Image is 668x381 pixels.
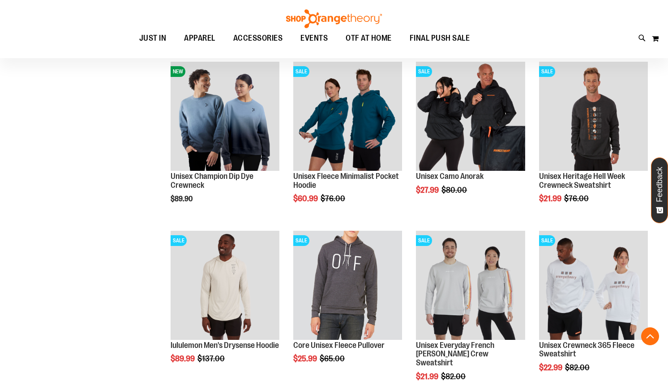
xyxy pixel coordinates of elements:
span: ACCESSORIES [233,28,283,48]
a: Product image for Unisex Crewneck 365 Fleece SweatshirtSALE [539,231,648,341]
a: Unisex Fleece Minimalist Pocket Hoodie [293,172,399,190]
span: $21.99 [416,372,440,381]
a: Product image for Unisex Heritage Hell Week Crewneck SweatshirtSALE [539,62,648,172]
span: $76.00 [321,194,347,203]
span: $137.00 [197,354,226,363]
img: Product image for Unisex Everyday French Terry Crew Sweatshirt [416,231,525,339]
a: Unisex Fleece Minimalist Pocket HoodieSALE [293,62,402,172]
span: SALE [293,235,309,246]
a: Unisex Champion Dip Dye CrewneckNEW [171,62,279,172]
a: Product image for Unisex Camo AnorakSALE [416,62,525,172]
span: $65.00 [320,354,346,363]
span: OTF AT HOME [346,28,392,48]
span: SALE [416,66,432,77]
span: SALE [416,235,432,246]
a: Unisex Champion Dip Dye Crewneck [171,172,253,190]
span: JUST IN [139,28,167,48]
a: lululemon Men's Drysense Hoodie [171,341,279,350]
span: APPAREL [184,28,215,48]
span: $27.99 [416,186,440,195]
button: Back To Top [641,327,659,345]
a: Product image for lululemon Mens Drysense Hoodie BoneSALE [171,231,279,341]
div: product [166,57,284,226]
a: Product image for Unisex Everyday French Terry Crew SweatshirtSALE [416,231,525,341]
span: SALE [539,66,555,77]
span: SALE [171,235,187,246]
span: $25.99 [293,354,318,363]
img: Product image for lululemon Mens Drysense Hoodie Bone [171,231,279,339]
span: NEW [171,66,185,77]
div: product [535,57,652,226]
a: Unisex Heritage Hell Week Crewneck Sweatshirt [539,172,625,190]
a: ACCESSORIES [224,28,292,49]
span: Feedback [655,167,664,202]
span: $82.00 [441,372,467,381]
span: $21.99 [539,194,563,203]
span: EVENTS [300,28,328,48]
img: Product image for Unisex Camo Anorak [416,62,525,170]
span: $76.00 [564,194,590,203]
a: Unisex Crewneck 365 Fleece Sweatshirt [539,341,634,359]
span: $89.90 [171,195,194,203]
span: FINAL PUSH SALE [410,28,470,48]
span: SALE [293,66,309,77]
a: OTF AT HOME [337,28,401,49]
a: Unisex Everyday French [PERSON_NAME] Crew Sweatshirt [416,341,494,368]
img: Product image for Unisex Heritage Hell Week Crewneck Sweatshirt [539,62,648,170]
a: APPAREL [175,28,224,48]
span: SALE [539,235,555,246]
a: Unisex Camo Anorak [416,172,484,181]
span: $82.00 [565,363,591,372]
img: Unisex Fleece Minimalist Pocket Hoodie [293,62,402,170]
span: $89.99 [171,354,196,363]
img: Product image for Core Unisex Fleece Pullover [293,231,402,339]
a: EVENTS [291,28,337,49]
button: Feedback - Show survey [651,157,668,223]
span: $60.99 [293,194,319,203]
div: product [289,57,407,226]
span: $22.99 [539,363,564,372]
a: FINAL PUSH SALE [401,28,479,49]
a: Core Unisex Fleece Pullover [293,341,385,350]
img: Unisex Champion Dip Dye Crewneck [171,62,279,170]
span: $80.00 [441,186,468,195]
a: Product image for Core Unisex Fleece PulloverSALE [293,231,402,341]
a: JUST IN [130,28,176,49]
div: product [411,57,529,217]
img: Product image for Unisex Crewneck 365 Fleece Sweatshirt [539,231,648,339]
img: Shop Orangetheory [285,9,383,28]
